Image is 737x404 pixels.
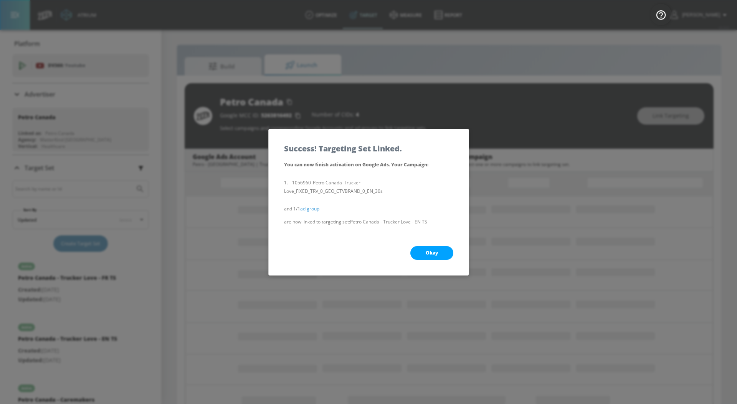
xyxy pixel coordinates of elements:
[284,205,453,213] p: and 1/1
[650,4,672,25] button: Open Resource Center
[284,218,453,226] p: are now linked to targeting set: Petro Canada - Trucker Love - EN TS
[284,179,453,195] li: --1056960_Petro Canada_Trucker Love_FIXED_TRV_0_GEO_CTVBRAND_0_EN_30s
[284,145,402,153] h5: Success! Targeting Set Linked.
[410,246,453,260] button: Okay
[284,160,453,169] p: You can now finish activation on Google Ads. Your Campaign :
[426,250,438,256] span: Okay
[300,205,319,212] a: ad group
